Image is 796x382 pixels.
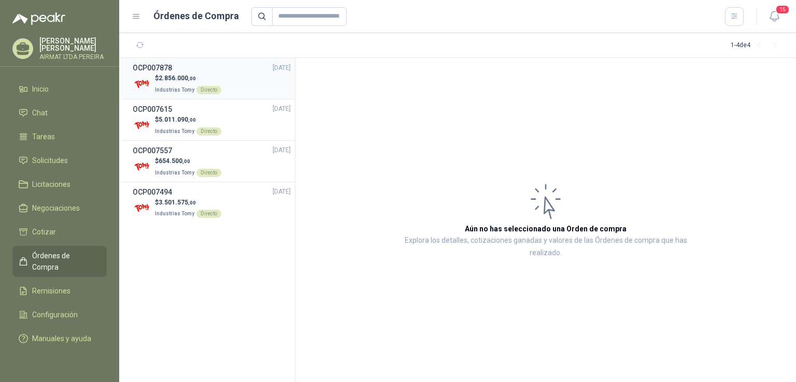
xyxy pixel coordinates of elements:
[133,145,172,156] h3: OCP007557
[155,128,194,134] span: Industrias Tomy
[12,198,107,218] a: Negociaciones
[155,115,221,125] p: $
[196,210,221,218] div: Directo
[399,234,692,259] p: Explora los detalles, cotizaciones ganadas y valores de las Órdenes de compra que has realizado.
[775,5,790,14] span: 15
[32,107,48,119] span: Chat
[32,179,70,190] span: Licitaciones
[133,62,291,95] a: OCP007878[DATE] Company Logo$2.856.000,00Industrias TomyDirecto
[159,116,196,123] span: 5.011.090
[273,145,291,155] span: [DATE]
[196,169,221,177] div: Directo
[159,75,196,82] span: 2.856.000
[12,246,107,277] a: Órdenes de Compra
[273,104,291,114] span: [DATE]
[196,86,221,94] div: Directo
[32,250,97,273] span: Órdenes de Compra
[12,281,107,301] a: Remisiones
[133,186,172,198] h3: OCP007494
[39,37,107,52] p: [PERSON_NAME] [PERSON_NAME]
[155,156,221,166] p: $
[133,145,291,178] a: OCP007557[DATE] Company Logo$654.500,00Industrias TomyDirecto
[133,104,172,115] h3: OCP007615
[133,62,172,74] h3: OCP007878
[39,54,107,60] p: AIRMAT LTDA PEREIRA
[12,151,107,170] a: Solicitudes
[155,211,194,216] span: Industrias Tomy
[32,226,56,238] span: Cotizar
[155,170,194,175] span: Industrias Tomy
[731,37,784,54] div: 1 - 4 de 4
[155,87,194,93] span: Industrias Tomy
[12,127,107,146] a: Tareas
[182,158,190,164] span: ,00
[32,131,55,142] span: Tareas
[155,198,221,208] p: $
[159,157,190,165] span: 654.500
[12,79,107,99] a: Inicio
[133,75,151,93] img: Company Logo
[32,309,78,320] span: Configuración
[12,12,65,25] img: Logo peakr
[273,63,291,73] span: [DATE]
[32,155,68,166] span: Solicitudes
[133,186,291,219] a: OCP007494[DATE] Company Logo$3.501.575,00Industrias TomyDirecto
[133,104,291,136] a: OCP007615[DATE] Company Logo$5.011.090,00Industrias TomyDirecto
[155,74,221,83] p: $
[12,103,107,123] a: Chat
[188,117,196,123] span: ,00
[12,174,107,194] a: Licitaciones
[133,199,151,217] img: Company Logo
[12,222,107,242] a: Cotizar
[32,83,49,95] span: Inicio
[32,333,91,344] span: Manuales y ayuda
[273,187,291,197] span: [DATE]
[32,202,80,214] span: Negociaciones
[159,199,196,206] span: 3.501.575
[12,329,107,348] a: Manuales y ayuda
[196,127,221,136] div: Directo
[765,7,784,26] button: 15
[32,285,70,297] span: Remisiones
[465,223,627,234] h3: Aún no has seleccionado una Orden de compra
[188,200,196,205] span: ,00
[153,9,239,23] h1: Órdenes de Compra
[12,305,107,325] a: Configuración
[188,76,196,81] span: ,00
[133,116,151,135] img: Company Logo
[133,158,151,176] img: Company Logo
